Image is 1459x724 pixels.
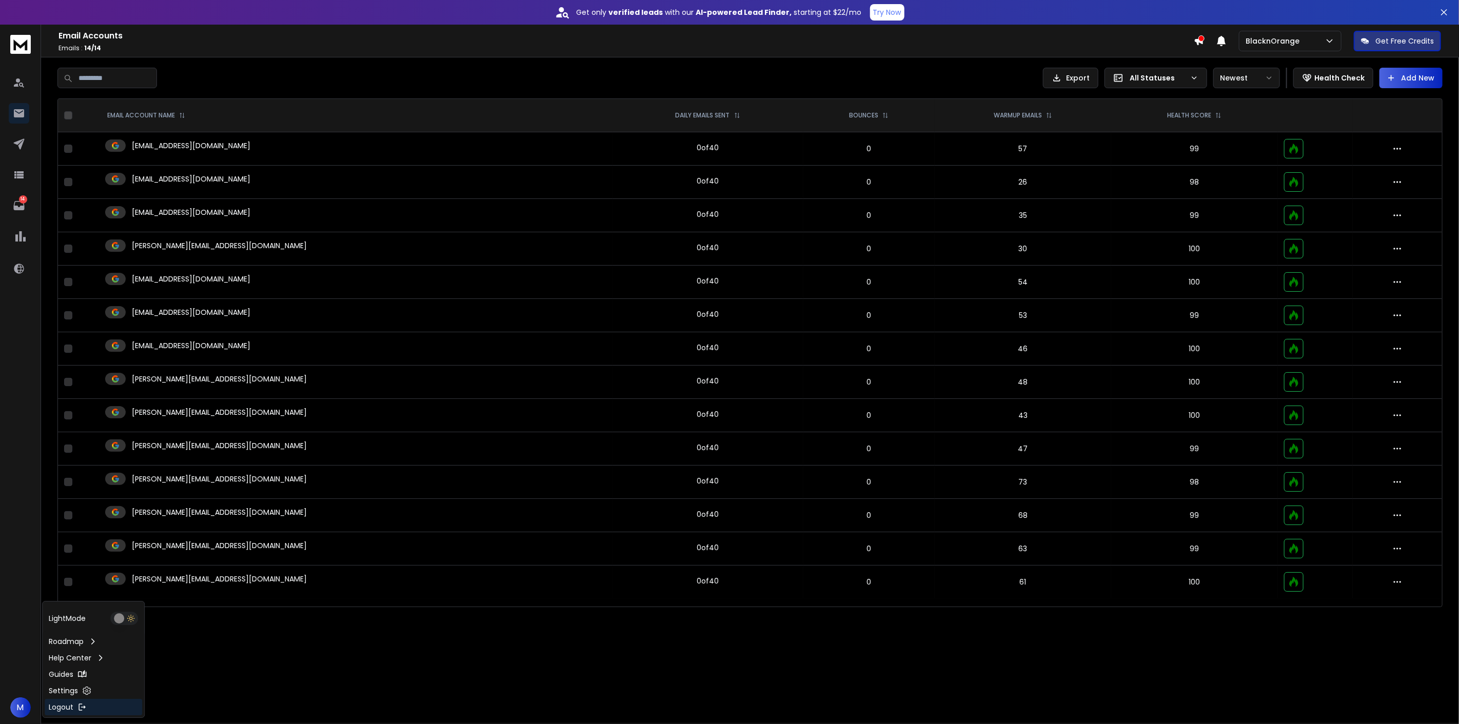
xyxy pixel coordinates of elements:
[810,210,929,220] p: 0
[935,532,1111,566] td: 63
[810,377,929,387] p: 0
[54,61,78,67] div: Dominio
[49,669,73,679] p: Guides
[1314,73,1365,83] p: Health Check
[132,374,307,384] p: [PERSON_NAME][EMAIL_ADDRESS][DOMAIN_NAME]
[132,340,250,351] p: [EMAIL_ADDRESS][DOMAIN_NAME]
[1111,466,1278,499] td: 98
[697,576,719,586] div: 0 of 40
[58,30,1194,42] h1: Email Accounts
[1293,68,1373,88] button: Health Check
[935,232,1111,266] td: 30
[810,344,929,354] p: 0
[49,613,86,624] p: Light Mode
[697,143,719,153] div: 0 of 40
[132,140,250,151] p: [EMAIL_ADDRESS][DOMAIN_NAME]
[112,59,121,68] img: tab_keywords_by_traffic_grey.svg
[609,7,663,17] strong: verified leads
[697,176,719,186] div: 0 of 40
[810,544,929,554] p: 0
[45,633,142,650] a: Roadmap
[697,409,719,419] div: 0 of 40
[697,209,719,219] div: 0 of 40
[132,540,307,551] p: [PERSON_NAME][EMAIL_ADDRESS][DOMAIN_NAME]
[1111,366,1278,399] td: 100
[58,44,1194,52] p: Emails :
[697,243,719,253] div: 0 of 40
[45,666,142,682] a: Guides
[697,542,719,553] div: 0 of 40
[1111,432,1278,466] td: 99
[1111,399,1278,432] td: 100
[873,7,901,17] p: Try Now
[1111,166,1278,199] td: 98
[45,650,142,666] a: Help Center
[810,410,929,420] p: 0
[1111,232,1278,266] td: 100
[935,499,1111,532] td: 68
[132,440,307,451] p: [PERSON_NAME][EMAIL_ADDRESS][DOMAIN_NAME]
[935,399,1111,432] td: 43
[697,476,719,486] div: 0 of 40
[935,466,1111,499] td: 73
[132,407,307,417] p: [PERSON_NAME][EMAIL_ADDRESS][DOMAIN_NAME]
[43,59,51,68] img: tab_domain_overview_orange.svg
[810,177,929,187] p: 0
[935,266,1111,299] td: 54
[10,35,31,54] img: logo
[935,132,1111,166] td: 57
[49,686,78,696] p: Settings
[49,636,84,647] p: Roadmap
[676,111,730,119] p: DAILY EMAILS SENT
[107,111,185,119] div: EMAIL ACCOUNT NAME
[810,510,929,520] p: 0
[1130,73,1186,83] p: All Statuses
[1111,199,1278,232] td: 99
[84,44,101,52] span: 14 / 14
[810,310,929,320] p: 0
[10,697,31,718] button: M
[1375,36,1434,46] p: Get Free Credits
[132,474,307,484] p: [PERSON_NAME][EMAIL_ADDRESS][DOMAIN_NAME]
[810,277,929,287] p: 0
[697,343,719,353] div: 0 of 40
[132,240,307,251] p: [PERSON_NAME][EMAIL_ADDRESS][DOMAIN_NAME]
[935,566,1111,599] td: 61
[935,332,1111,366] td: 46
[27,27,75,35] div: Dominio: [URL]
[810,244,929,254] p: 0
[935,166,1111,199] td: 26
[1379,68,1443,88] button: Add New
[1111,566,1278,599] td: 100
[19,195,27,204] p: 14
[697,276,719,286] div: 0 of 40
[1043,68,1098,88] button: Export
[849,111,878,119] p: BOUNCES
[49,653,91,663] p: Help Center
[935,299,1111,332] td: 53
[1111,499,1278,532] td: 99
[132,307,250,317] p: [EMAIL_ADDRESS][DOMAIN_NAME]
[1111,266,1278,299] td: 100
[45,682,142,699] a: Settings
[870,4,904,21] button: Try Now
[16,27,25,35] img: website_grey.svg
[132,274,250,284] p: [EMAIL_ADDRESS][DOMAIN_NAME]
[697,376,719,386] div: 0 of 40
[49,702,73,712] p: Logout
[124,61,161,67] div: Palabras clave
[810,577,929,587] p: 0
[16,16,25,25] img: logo_orange.svg
[132,507,307,517] p: [PERSON_NAME][EMAIL_ADDRESS][DOMAIN_NAME]
[994,111,1042,119] p: WARMUP EMAILS
[935,432,1111,466] td: 47
[697,443,719,453] div: 0 of 40
[1111,132,1278,166] td: 99
[697,309,719,319] div: 0 of 40
[577,7,862,17] p: Get only with our starting at $22/mo
[29,16,50,25] div: v 4.0.25
[696,7,792,17] strong: AI-powered Lead Finder,
[1246,36,1304,46] p: BlacknOrange
[1111,299,1278,332] td: 99
[810,444,929,454] p: 0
